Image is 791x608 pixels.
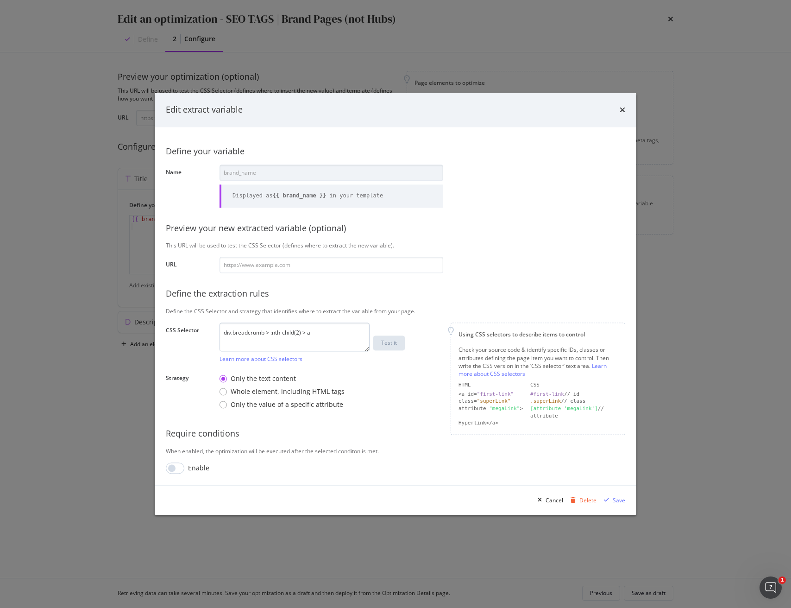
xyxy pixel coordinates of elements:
div: Whole element, including HTML tags [231,387,345,397]
button: Save [600,493,625,508]
div: Save [613,496,625,504]
div: Define the extraction rules [166,288,625,300]
div: "megaLink" [489,405,520,412]
div: Test it [381,339,397,347]
div: Using CSS selectors to describe items to control [458,331,617,339]
a: Learn more about CSS selectors [458,362,607,378]
div: modal [155,93,636,515]
div: "superLink" [477,399,511,405]
textarea: div.breadcrumb > :nth-child(2) > a [220,323,370,352]
div: Edit extract variable [166,104,243,116]
label: Strategy [166,374,212,411]
span: 1 [778,576,786,584]
div: Whole element, including HTML tags [220,387,345,397]
div: Only the value of a specific attribute [220,400,345,410]
div: CSS [530,381,617,389]
div: Hyperlink</a> [458,420,523,427]
a: Learn more about CSS selectors [220,355,302,363]
div: times [620,104,625,116]
div: Cancel [546,496,563,504]
div: Define the CSS Selector and strategy that identifies where to extract the variable from your page. [166,307,625,315]
div: class= [458,398,523,405]
div: // class [530,398,617,405]
div: This URL will be used to test the CSS Selector (defines where to extract the new variable). [166,242,625,250]
div: Require conditions [166,428,625,440]
div: When enabled, the optimization will be executed after the selected conditon is met. [166,447,625,455]
div: Only the value of a specific attribute [231,400,343,410]
div: Only the text content [220,374,345,384]
label: CSS Selector [166,327,212,361]
label: Name [166,169,212,205]
div: Displayed as in your template [232,192,383,200]
input: https://www.example.com [220,257,443,273]
div: .superLink [530,399,561,405]
div: "first-link" [477,391,514,397]
div: [attribute='megaLink'] [530,405,598,412]
button: Test it [373,336,405,350]
div: attribute= > [458,405,523,419]
div: #first-link [530,391,564,397]
button: Cancel [534,493,563,508]
div: HTML [458,381,523,389]
div: Define your variable [166,146,625,158]
div: Check your source code & identify specific IDs, classes or attributes defining the page item you ... [458,346,617,378]
div: Only the text content [231,374,296,384]
button: Delete [567,493,596,508]
div: // id [530,391,617,398]
div: Delete [579,496,596,504]
div: Enable [188,464,209,473]
label: URL [166,261,212,271]
div: // attribute [530,405,617,419]
div: Preview your new extracted variable (optional) [166,222,625,234]
div: <a id= [458,391,523,398]
iframe: Intercom live chat [760,576,782,599]
b: {{ brand_name }} [273,193,326,199]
